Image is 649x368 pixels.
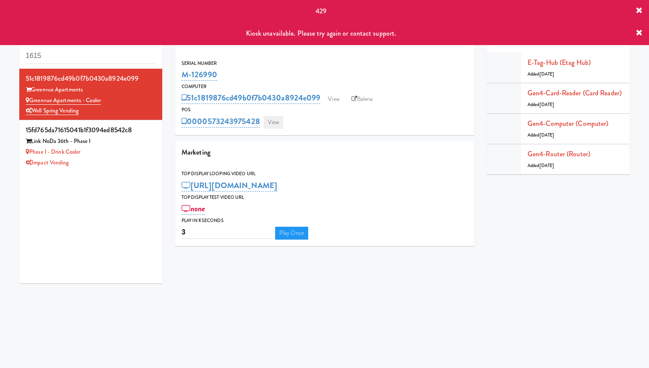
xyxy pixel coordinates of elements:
[315,6,327,16] span: 429
[26,136,156,147] div: Link NoDa 36th - Phase I
[528,149,590,159] a: Gen4-router (Router)
[182,82,467,91] div: Computer
[528,132,554,138] span: Added
[246,28,397,38] span: Kiosk unavailable. Please try again or contact support.
[540,71,555,77] span: [DATE]
[19,69,162,120] li: 51c1819876cd49b0f7b0430a8924e099Greenvue Apartments Greenvue Apartments - CoolerWell Spring Vending
[182,69,217,81] a: M-126990
[275,227,308,240] a: Play Once
[26,106,79,115] a: Well Spring Vending
[324,93,343,106] a: View
[19,120,162,171] li: 15fd765da71615041b1f3094ed8542c8Link NoDa 36th - Phase I Phase I - Drink CoolerImpact Vending
[528,162,554,169] span: Added
[264,116,283,129] a: View
[26,85,156,95] div: Greenvue Apartments
[182,106,467,114] div: POS
[528,101,554,108] span: Added
[26,48,156,64] input: Search cabinets
[528,88,622,98] a: Gen4-card-reader (Card Reader)
[540,132,555,138] span: [DATE]
[182,216,467,225] div: Play in X seconds
[182,147,210,157] span: Marketing
[26,96,101,105] a: Greenvue Apartments - Cooler
[540,101,555,108] span: [DATE]
[182,170,467,178] div: Top Display Looping Video Url
[26,124,156,137] div: 15fd765da71615041b1f3094ed8542c8
[182,193,467,202] div: Top Display Test Video Url
[26,72,156,85] div: 51c1819876cd49b0f7b0430a8924e099
[528,71,554,77] span: Added
[182,59,467,68] div: Serial Number
[26,158,69,167] a: Impact Vending
[182,203,205,215] a: none
[182,179,277,192] a: [URL][DOMAIN_NAME]
[182,92,320,104] a: 51c1819876cd49b0f7b0430a8924e099
[540,162,555,169] span: [DATE]
[347,93,377,106] a: Balena
[182,116,260,128] a: 0000573243975428
[528,119,608,128] a: Gen4-computer (Computer)
[26,148,80,156] a: Phase I - Drink Cooler
[528,58,591,67] a: E-tag-hub (Etag Hub)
